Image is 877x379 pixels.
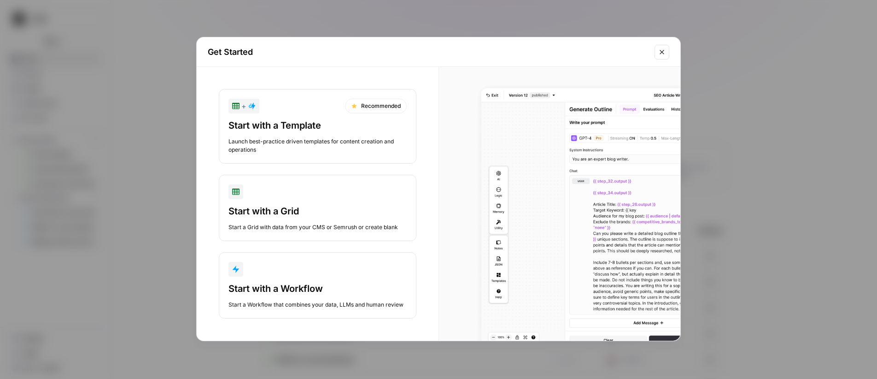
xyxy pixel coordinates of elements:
div: Recommended [345,99,407,113]
button: +RecommendedStart with a TemplateLaunch best-practice driven templates for content creation and o... [219,89,416,164]
div: Launch best-practice driven templates for content creation and operations [228,137,407,154]
button: Close modal [655,45,669,59]
div: Start a Grid with data from your CMS or Semrush or create blank [228,223,407,231]
div: Start with a Workflow [228,282,407,295]
button: Start with a GridStart a Grid with data from your CMS or Semrush or create blank [219,175,416,241]
div: Start with a Template [228,119,407,132]
div: + [232,101,256,112]
button: Start with a WorkflowStart a Workflow that combines your data, LLMs and human review [219,252,416,319]
div: Start with a Grid [228,205,407,218]
h2: Get Started [208,46,649,59]
div: Start a Workflow that combines your data, LLMs and human review [228,301,407,309]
